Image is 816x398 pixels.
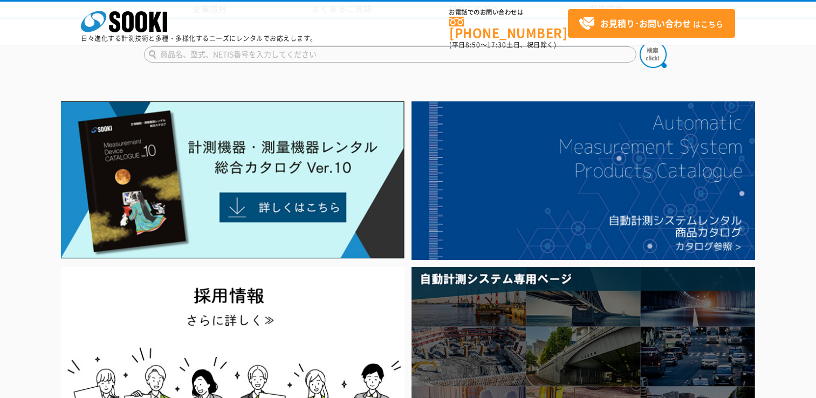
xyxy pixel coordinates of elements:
span: 8:50 [465,40,481,50]
img: 自動計測システムカタログ [412,101,755,260]
span: 17:30 [487,40,506,50]
img: btn_search.png [640,41,667,68]
img: Catalog Ver10 [61,101,404,259]
a: お見積り･お問い合わせはこちら [568,9,735,38]
a: [PHONE_NUMBER] [449,17,568,39]
span: (平日 ～ 土日、祝日除く) [449,40,556,50]
input: 商品名、型式、NETIS番号を入力してください [144,46,636,63]
span: お電話でのお問い合わせは [449,9,568,16]
p: 日々進化する計測技術と多種・多様化するニーズにレンタルでお応えします。 [81,35,317,42]
strong: お見積り･お問い合わせ [600,17,691,30]
span: はこちら [579,16,723,32]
